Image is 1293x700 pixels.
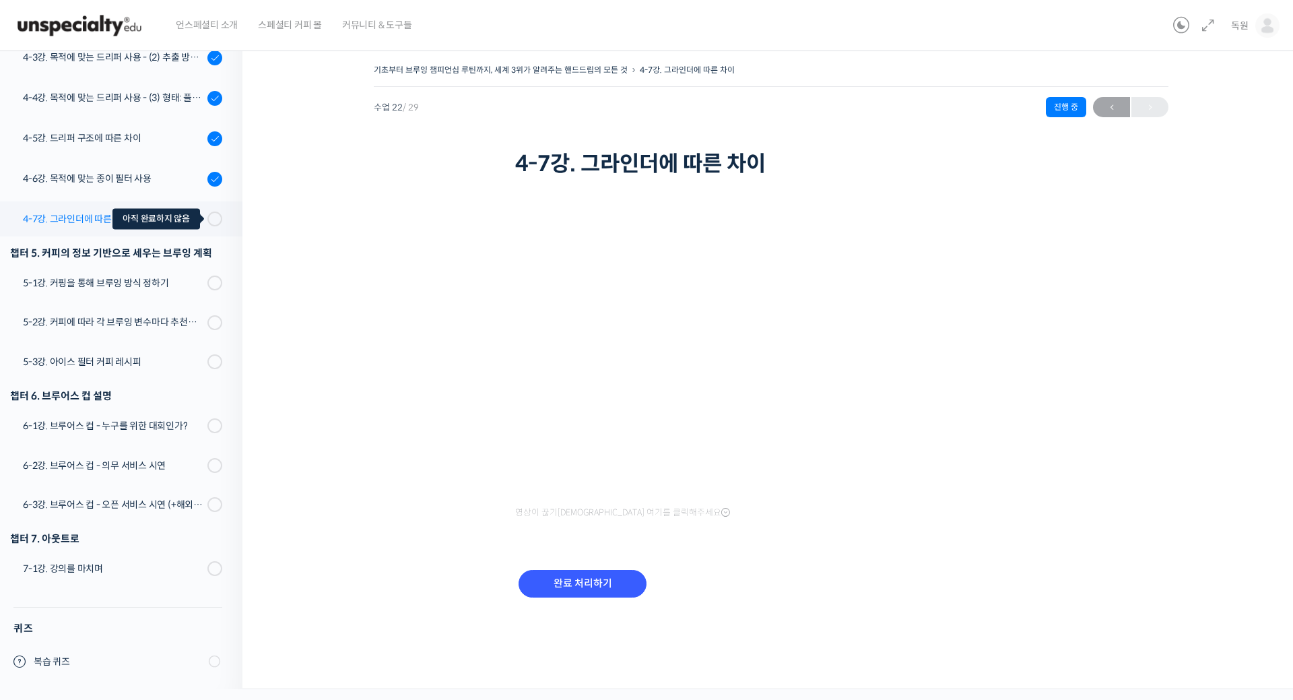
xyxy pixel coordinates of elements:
a: 대화 [89,427,174,461]
div: 5-1강. 커핑을 통해 브루잉 방식 정하기 [23,276,203,290]
div: 5-3강. 아이스 필터 커피 레시피 [23,354,203,369]
span: / 29 [403,102,419,113]
div: 7-1강. 강의를 마치며 [23,561,203,576]
div: 4-4강. 목적에 맞는 드리퍼 사용 - (3) 형태: 플라스틱, 유리, 세라믹, 메탈 [23,90,203,105]
span: ← [1093,98,1130,117]
h4: 퀴즈 [13,607,222,635]
span: 수업 22 [374,103,419,112]
div: 6-1강. 브루어스 컵 - 누구를 위한 대회인가? [23,418,203,433]
div: 진행 중 [1046,97,1086,117]
div: 4-7강. 그라인더에 따른 차이 [23,212,203,226]
input: 완료 처리하기 [519,570,646,598]
div: 챕터 7. 아웃트로 [10,530,222,548]
span: 영상이 끊기[DEMOGRAPHIC_DATA] 여기를 클릭해주세요 [515,507,730,518]
div: 챕터 5. 커피의 정보 기반으로 세우는 브루잉 계획 [10,244,222,262]
a: 기초부터 브루잉 챔피언십 루틴까지, 세계 3위가 알려주는 핸드드립의 모든 것 [374,65,628,75]
span: 대화 [123,448,139,459]
div: 챕터 6. 브루어스 컵 설명 [10,387,222,405]
a: 설정 [174,427,259,461]
div: 5-2강. 커피에 따라 각 브루잉 변수마다 추천하는 기준 값 [23,315,203,329]
a: 4-7강. 그라인더에 따른 차이 [640,65,735,75]
a: ←이전 [1093,97,1130,117]
span: 설정 [208,447,224,458]
div: 6-2강. 브루어스 컵 - 의무 서비스 시연 [23,458,203,473]
div: 4-6강. 목적에 맞는 종이 필터 사용 [23,171,203,186]
div: 4-5강. 드리퍼 구조에 따른 차이 [23,131,203,146]
span: 홈 [42,447,51,458]
h1: 4-7강. 그라인더에 따른 차이 [515,151,1027,177]
span: 복습 퀴즈 [34,655,70,669]
div: 6-3강. 브루어스 컵 - 오픈 서비스 시연 (+해외에서 시연할 때 주의할 점) [23,497,203,512]
a: 홈 [4,427,89,461]
span: 독원 [1231,20,1249,32]
div: 4-3강. 목적에 맞는 드리퍼 사용 - (2) 추출 방식: 침출식, 투과식 [23,50,203,65]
